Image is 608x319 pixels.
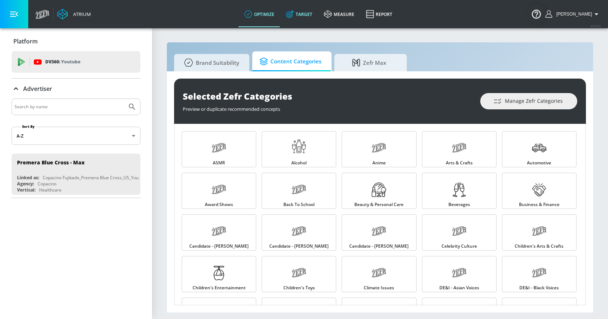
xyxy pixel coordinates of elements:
div: Linked as: [17,175,39,181]
span: Children's Arts & Crafts [515,244,563,248]
div: Advertiser [12,79,140,99]
a: Children's Arts & Crafts [502,214,577,251]
span: Candidate - [PERSON_NAME] [269,244,329,248]
span: Beverages [448,202,470,207]
span: Children's Entertainment [193,286,246,290]
span: Climate Issues [364,286,394,290]
span: ASMR [213,161,225,165]
div: Preview or duplicate recommended concepts [183,102,473,112]
span: DE&I - Asian Voices [439,286,479,290]
a: Beauty & Personal Care [342,173,416,209]
a: Candidate - [PERSON_NAME] [182,214,256,251]
p: DV360: [45,58,80,66]
a: Alcohol [262,131,336,167]
label: Sort By [21,124,36,129]
div: Premera Blue Cross - Max [17,159,85,166]
a: Automotive [502,131,577,167]
a: Anime [342,131,416,167]
div: Vertical: [17,187,35,193]
div: Platform [12,31,140,51]
a: Report [360,1,398,27]
div: Copacino [38,181,56,187]
a: Atrium [57,9,91,20]
span: Zefr Max [342,54,397,71]
span: DE&I - Black Voices [519,286,559,290]
span: Manage Zefr Categories [495,97,563,106]
div: Copacino Fujikado_Premera Blue Cross_US_YouTube_GoogleAds [43,175,173,181]
span: Candidate - [PERSON_NAME] [189,244,249,248]
span: Automotive [527,161,551,165]
span: Brand Suitability [181,54,239,71]
a: Business & Finance [502,173,577,209]
div: Selected Zefr Categories [183,90,473,102]
span: Candidate - [PERSON_NAME] [349,244,409,248]
a: Beverages [422,173,497,209]
span: Back to School [283,202,314,207]
a: Back to School [262,173,336,209]
button: Open Resource Center [526,4,546,24]
a: measure [318,1,360,27]
a: Award Shows [182,173,256,209]
p: Youtube [61,58,80,66]
p: Platform [13,37,38,45]
div: Premera Blue Cross - MaxLinked as:Copacino Fujikado_Premera Blue Cross_US_YouTube_GoogleAdsAgency... [12,154,140,195]
span: Arts & Crafts [446,161,473,165]
a: Celebrity Culture [422,214,497,251]
div: DV360: Youtube [12,51,140,73]
span: Alcohol [291,161,307,165]
a: DE&I - Black Voices [502,256,577,292]
a: Candidate - [PERSON_NAME] [262,214,336,251]
div: Advertiser [12,98,140,198]
span: Anime [372,161,386,165]
a: Children's Entertainment [182,256,256,292]
a: optimize [238,1,280,27]
span: Beauty & Personal Care [354,202,404,207]
a: Children's Toys [262,256,336,292]
div: A-Z [12,127,140,145]
a: Arts & Crafts [422,131,497,167]
button: [PERSON_NAME] [545,10,601,18]
nav: list of Advertiser [12,151,140,198]
span: Award Shows [205,202,233,207]
a: Target [280,1,318,27]
p: Advertiser [23,85,52,93]
div: Atrium [70,11,91,17]
a: Climate Issues [342,256,416,292]
span: Celebrity Culture [442,244,477,248]
a: ASMR [182,131,256,167]
span: Children's Toys [283,286,315,290]
span: v 4.25.2 [591,24,601,28]
span: login as: clee@copacino.com [553,12,592,17]
div: Healthcare [39,187,62,193]
a: DE&I - Asian Voices [422,256,497,292]
span: Business & Finance [519,202,560,207]
input: Search by name [14,102,124,112]
span: Content Categories [259,53,321,70]
a: Candidate - [PERSON_NAME] [342,214,416,251]
div: Agency: [17,181,34,187]
button: Manage Zefr Categories [480,93,577,109]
